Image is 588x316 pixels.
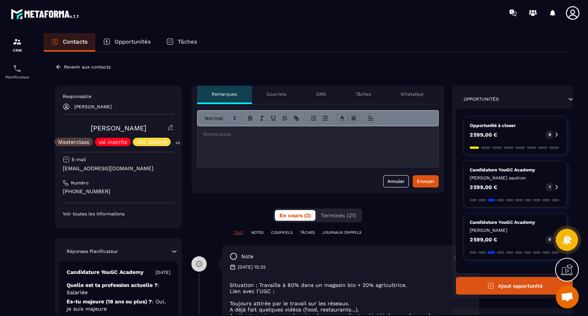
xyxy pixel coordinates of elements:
[383,175,409,187] button: Annuler
[11,7,80,21] img: logo
[275,210,315,221] button: En cours (2)
[114,38,151,45] p: Opportunités
[251,230,263,235] p: NOTES
[470,167,561,173] p: Candidature YouGC Academy
[44,33,95,52] a: Contacts
[470,227,561,233] p: [PERSON_NAME]
[238,264,266,270] p: [DATE] 15:32
[2,75,33,79] p: Planificateur
[63,188,174,195] p: [PHONE_NUMBER]
[64,64,111,70] p: Revenir aux contacts
[464,96,499,102] p: Opportunités
[63,165,174,172] p: [EMAIL_ADDRESS][DOMAIN_NAME]
[72,156,86,163] p: E-mail
[271,230,292,235] p: COURRIELS
[300,230,315,235] p: TÂCHES
[470,219,561,225] p: Candidature YouGC Academy
[95,33,158,52] a: Opportunités
[67,248,118,254] p: Réponses Planificateur
[279,212,311,218] span: En cours (2)
[63,211,174,217] p: Voir toutes les informations
[13,64,22,73] img: scheduler
[212,91,237,97] p: Remarques
[230,288,471,294] li: Lien avec l’UGC :
[67,298,170,313] p: Es-tu majeure (18 ans ou plus) ?
[322,230,361,235] p: JOURNAUX D'APPELS
[266,91,286,97] p: Courriels
[91,124,146,132] a: [PERSON_NAME]
[470,237,497,242] p: 2 599,00 €
[556,285,579,308] div: Ouvrir le chat
[470,175,561,181] p: [PERSON_NAME] sautron
[470,122,561,129] p: Opportunité à closer
[71,180,88,186] p: Numéro
[549,184,550,190] p: 1
[2,31,33,58] a: formationformationCRM
[234,230,243,235] p: TOUT
[158,33,205,52] a: Tâches
[356,91,371,97] p: Tâches
[470,132,497,137] p: 2 599,00 €
[137,139,167,145] p: VSL Mailing
[413,175,439,187] button: Envoyer
[470,184,497,190] p: 2 599,00 €
[173,139,183,147] p: +5
[63,38,88,45] p: Contacts
[549,237,551,242] p: 0
[321,212,356,218] span: Terminés (21)
[155,269,170,275] p: [DATE]
[63,93,174,99] p: Responsable
[230,300,471,306] li: Toujours attirée par le travail sur les réseaux.
[316,91,326,97] p: SMS
[99,139,127,145] p: vsl inscrits
[67,282,170,296] p: Quelle est ta profession actuelle ?
[2,48,33,52] p: CRM
[58,139,89,145] p: Masterclass
[230,282,471,288] li: Situation : Travaille à 80% dans un magasin bio + 20% agricultrice.
[67,269,144,276] p: Candidature YouGC Academy
[400,91,424,97] p: WhatsApp
[178,38,197,45] p: Tâches
[2,58,33,85] a: schedulerschedulerPlanificateur
[417,178,434,185] div: Envoyer
[74,104,112,109] p: [PERSON_NAME]
[456,277,575,295] button: Ajout opportunité
[13,37,22,46] img: formation
[241,253,253,260] p: note
[230,306,471,313] li: A déjà fait quelques vidéos (food, restaurants…).
[316,210,361,221] button: Terminés (21)
[549,132,551,137] p: 0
